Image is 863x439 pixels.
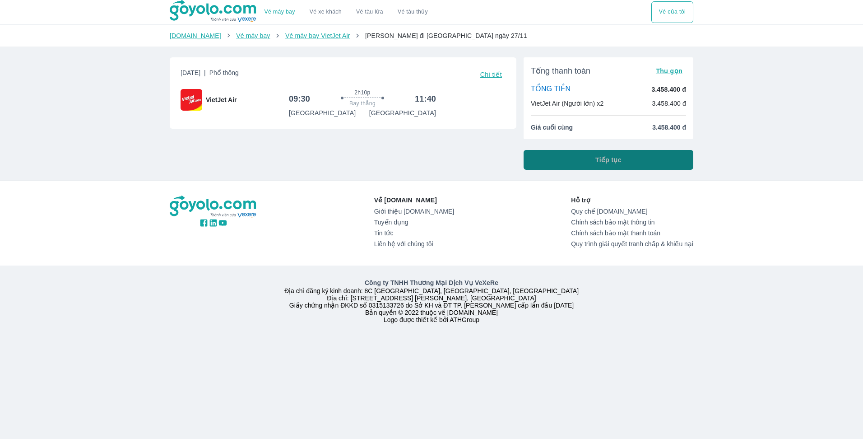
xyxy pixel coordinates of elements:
span: Tiếp tục [595,155,622,164]
p: TỔNG TIỀN [531,84,571,94]
a: Tuyển dụng [374,219,454,226]
a: Liên hệ với chúng tôi [374,240,454,248]
h6: 11:40 [415,93,436,104]
span: 3.458.400 đ [652,123,686,132]
span: 2h10p [354,89,370,96]
a: Quy trình giải quyết tranh chấp & khiếu nại [571,240,693,248]
a: Vé xe khách [310,9,342,15]
button: Chi tiết [477,68,506,81]
span: Giá cuối cùng [531,123,573,132]
a: Quy chế [DOMAIN_NAME] [571,208,693,215]
a: Vé máy bay [264,9,295,15]
span: [PERSON_NAME] đi [GEOGRAPHIC_DATA] ngày 27/11 [365,32,527,39]
button: Vé của tôi [651,1,693,23]
p: Hỗ trợ [571,196,693,205]
h6: 09:30 [289,93,310,104]
div: choose transportation mode [257,1,435,23]
a: Chính sách bảo mật thanh toán [571,229,693,237]
span: Tổng thanh toán [531,65,590,76]
span: Chi tiết [480,71,502,78]
nav: breadcrumb [170,31,693,40]
a: Giới thiệu [DOMAIN_NAME] [374,208,454,215]
a: Vé máy bay VietJet Air [285,32,350,39]
button: Tiếp tục [524,150,693,170]
p: [GEOGRAPHIC_DATA] [369,108,436,117]
span: Phổ thông [209,69,239,76]
a: Chính sách bảo mật thông tin [571,219,693,226]
span: VietJet Air [206,95,237,104]
div: choose transportation mode [651,1,693,23]
span: Thu gọn [656,67,682,75]
span: Bay thẳng [349,100,376,107]
span: [DATE] [181,68,239,81]
div: Địa chỉ đăng ký kinh doanh: 8C [GEOGRAPHIC_DATA], [GEOGRAPHIC_DATA], [GEOGRAPHIC_DATA] Địa chỉ: [... [164,278,699,323]
p: Về [DOMAIN_NAME] [374,196,454,205]
a: [DOMAIN_NAME] [170,32,221,39]
img: logo [170,196,257,218]
p: 3.458.400 đ [652,99,686,108]
span: | [204,69,206,76]
a: Vé máy bay [236,32,270,39]
button: Thu gọn [652,65,686,77]
p: Công ty TNHH Thương Mại Dịch Vụ VeXeRe [172,278,691,287]
p: 3.458.400 đ [652,85,686,94]
a: Vé tàu lửa [349,1,390,23]
a: Tin tức [374,229,454,237]
p: [GEOGRAPHIC_DATA] [289,108,356,117]
button: Vé tàu thủy [390,1,435,23]
p: VietJet Air (Người lớn) x2 [531,99,603,108]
